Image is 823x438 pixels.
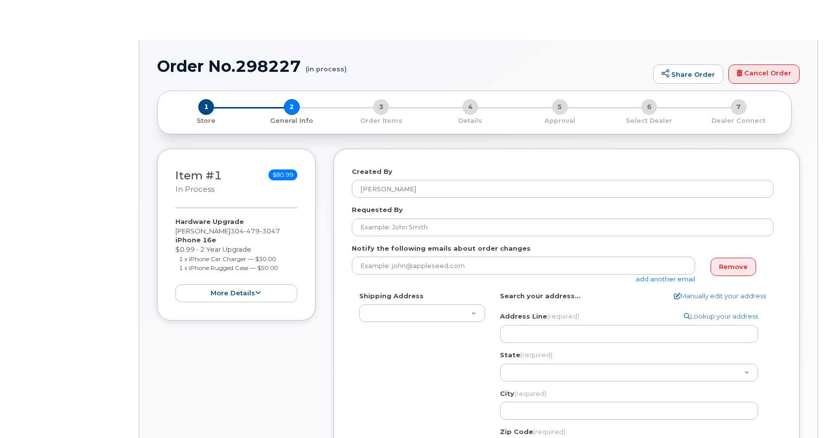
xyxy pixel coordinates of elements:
small: in process [175,185,215,194]
a: Manually edit your address [674,291,766,301]
strong: Hardware Upgrade [175,218,244,225]
label: Requested By [352,205,403,215]
span: (required) [514,389,547,397]
strong: iPhone 16e [175,236,216,244]
a: 1 Store [165,115,247,125]
span: $80.99 [269,169,297,180]
label: Zip Code [500,427,565,437]
label: State [500,350,552,360]
label: Shipping Address [359,291,424,301]
label: Created By [352,167,392,176]
h1: Order No.298227 [157,57,648,75]
a: Share Order [653,64,723,84]
span: (required) [533,428,565,436]
button: more details [175,284,297,303]
label: Address Line [500,312,579,321]
small: 1 x iPhone Rugged Case — $50.00 [179,264,278,272]
div: [PERSON_NAME] $0.99 - 2 Year Upgrade [175,217,297,302]
label: Search your address... [500,291,581,301]
span: 479 [244,227,260,235]
h3: Item #1 [175,169,222,195]
input: Example: john@appleseed.com [352,257,695,274]
span: 304 [230,227,280,235]
a: Lookup your address [684,312,758,321]
label: Notify the following emails about order changes [352,244,531,253]
label: City [500,389,547,398]
input: Example: John Smith [352,219,773,236]
a: Cancel Order [728,64,800,84]
span: (required) [547,312,579,320]
p: Store [169,116,243,125]
a: Remove [711,258,756,276]
span: 1 [198,99,214,115]
small: 1 x iPhone Car Charger — $30.00 [179,255,276,263]
small: (in process) [306,57,347,73]
span: 3047 [260,227,280,235]
a: add another email [636,275,695,283]
span: (required) [520,351,552,359]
